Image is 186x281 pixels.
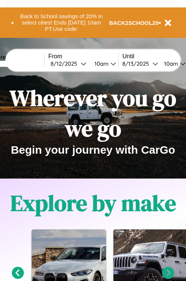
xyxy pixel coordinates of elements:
b: BACK2SCHOOL20 [109,20,159,26]
button: 10am [89,60,118,68]
button: 8/12/2025 [48,60,89,68]
label: From [48,53,118,60]
div: 8 / 12 / 2025 [51,60,81,67]
button: Back to School savings of 20% in select cities! Ends [DATE] 10am PT.Use code: [14,11,109,34]
div: 8 / 13 / 2025 [122,60,153,67]
h1: Explore by make [10,188,176,218]
div: 10am [160,60,180,67]
div: 10am [91,60,110,67]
